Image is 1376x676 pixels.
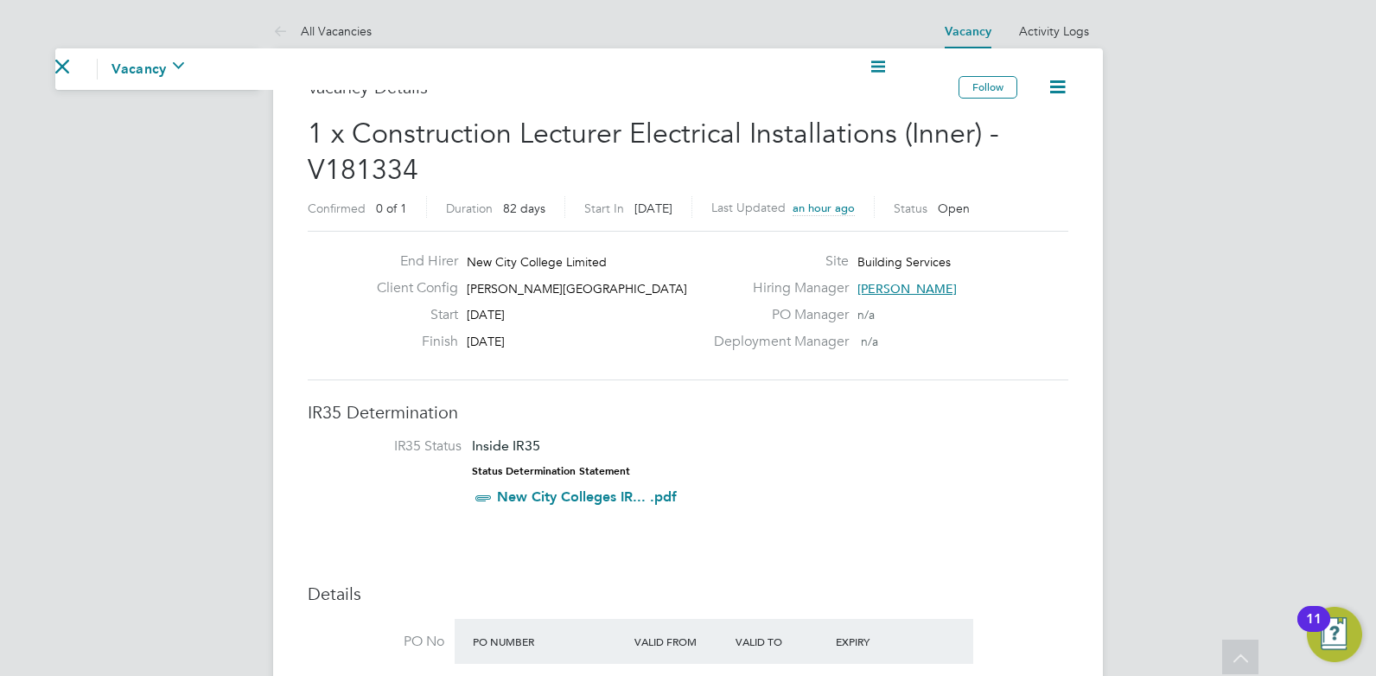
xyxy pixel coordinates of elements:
[472,437,540,454] span: Inside IR35
[363,333,458,351] label: Finish
[467,307,505,322] span: [DATE]
[308,201,366,216] label: Confirmed
[467,281,687,297] span: [PERSON_NAME][GEOGRAPHIC_DATA]
[634,201,672,216] span: [DATE]
[467,254,607,270] span: New City College Limited
[938,201,970,216] span: Open
[325,437,462,456] label: IR35 Status
[704,279,849,297] label: Hiring Manager
[959,76,1017,99] button: Follow
[1307,607,1362,662] button: Open Resource Center, 11 new notifications
[857,307,875,322] span: n/a
[55,48,259,90] nav: Main navigation
[497,488,677,505] a: New City Colleges IR... .pdf
[111,59,184,80] button: Vacancy
[308,633,444,651] label: PO No
[945,24,991,39] a: Vacancy
[363,279,458,297] label: Client Config
[894,201,927,216] label: Status
[831,626,933,657] div: Expiry
[503,201,545,216] span: 82 days
[468,626,630,657] div: PO Number
[376,201,407,216] span: 0 of 1
[857,254,951,270] span: Building Services
[446,201,493,216] label: Duration
[793,201,855,215] span: an hour ago
[711,200,786,215] label: Last Updated
[273,23,372,39] a: All Vacancies
[731,626,832,657] div: Valid To
[467,334,505,349] span: [DATE]
[584,201,624,216] label: Start In
[704,252,849,271] label: Site
[363,306,458,324] label: Start
[472,465,630,477] strong: Status Determination Statement
[1306,619,1322,641] div: 11
[630,626,731,657] div: Valid From
[1019,23,1089,39] a: Activity Logs
[857,281,957,297] span: [PERSON_NAME]
[363,252,458,271] label: End Hirer
[704,333,849,351] label: Deployment Manager
[308,401,1068,424] h3: IR35 Determination
[704,306,849,324] label: PO Manager
[308,583,1068,605] h3: Details
[308,117,999,187] span: 1 x Construction Lecturer Electrical Installations (Inner) - V181334
[861,334,878,349] span: n/a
